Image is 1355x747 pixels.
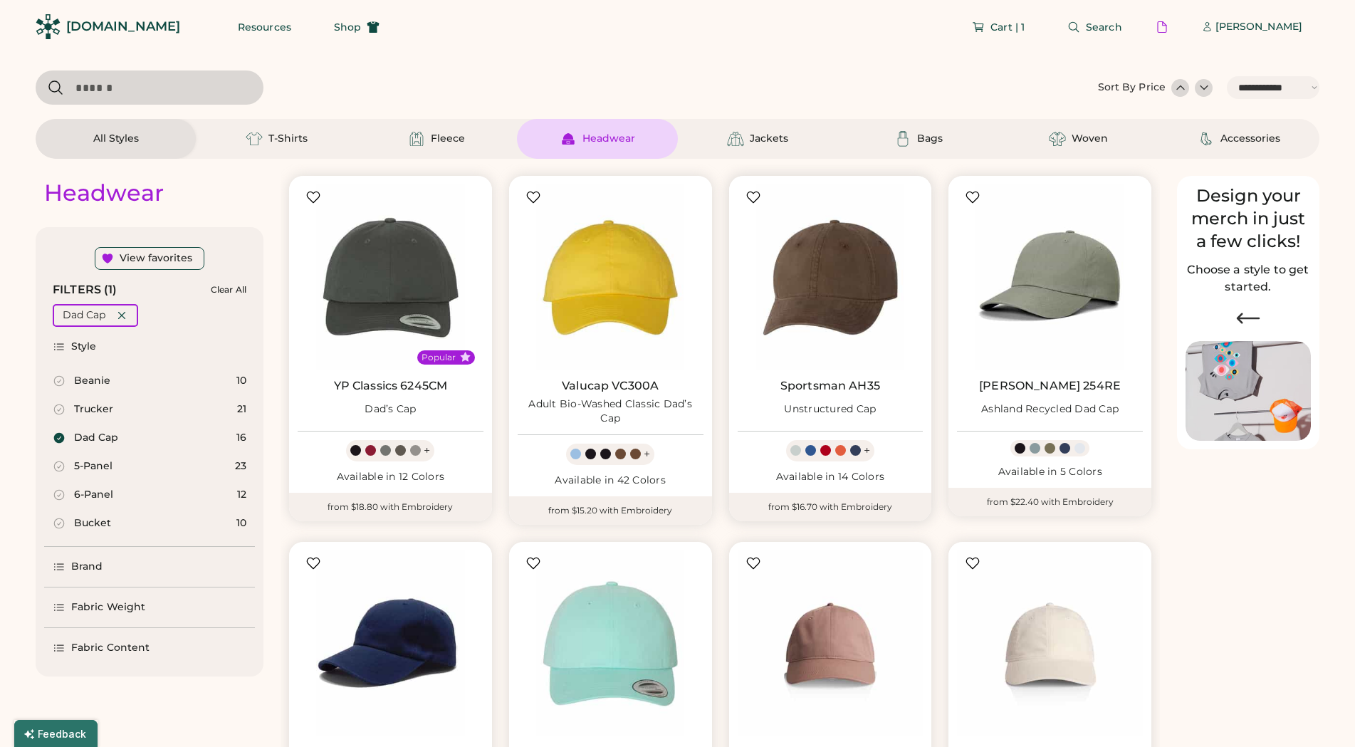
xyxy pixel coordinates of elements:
div: FILTERS (1) [53,281,117,298]
button: Search [1050,13,1139,41]
button: Resources [221,13,308,41]
div: Jackets [750,132,788,146]
span: Search [1086,22,1122,32]
div: Available in 42 Colors [518,474,703,488]
div: All Styles [93,132,139,146]
div: Headwear [44,179,164,207]
span: Shop [334,22,361,32]
iframe: Front Chat [1287,683,1349,744]
a: Sportsman AH35 [780,379,880,393]
div: + [644,446,650,462]
div: [DOMAIN_NAME] [66,18,180,36]
div: 12 [237,488,246,502]
img: Classic Caps USA200 USA-Made Dad Cap [298,550,483,736]
div: Clear All [211,285,246,295]
div: Fleece [431,132,465,146]
div: 6-Panel [74,488,113,502]
img: AS Colour 1130 Access Cap [738,550,924,736]
button: Shop [317,13,397,41]
h2: Choose a style to get started. [1186,261,1311,296]
a: YP Classics 6245CM [334,379,448,393]
div: from $16.70 with Embroidery [729,493,932,521]
div: Available in 5 Colors [957,465,1143,479]
div: Beanie [74,374,110,388]
img: Accessories Icon [1198,130,1215,147]
div: 16 [236,431,246,445]
div: Adult Bio-Washed Classic Dad’s Cap [518,397,703,426]
div: Bucket [74,516,111,531]
div: Brand [71,560,103,574]
img: Image of Lisa Congdon Eye Print on T-Shirt and Hat [1186,341,1311,442]
div: Headwear [582,132,635,146]
div: 5-Panel [74,459,113,474]
a: Valucap VC300A [562,379,659,393]
div: Popular [422,352,456,363]
div: Unstructured Cap [784,402,876,417]
div: Dad Cap [74,431,118,445]
div: View favorites [120,251,192,266]
div: + [424,443,430,459]
div: Fabric Weight [71,600,145,615]
div: 23 [235,459,246,474]
span: Cart | 1 [990,22,1025,32]
div: 10 [236,516,246,531]
div: from $15.20 with Embroidery [509,496,712,525]
button: Cart | 1 [955,13,1042,41]
div: from $18.80 with Embroidery [289,493,492,521]
div: Style [71,340,97,354]
img: YP Classics 6245PT Peached Twill Dad's Cap [518,550,703,736]
div: [PERSON_NAME] [1215,20,1302,34]
div: Trucker [74,402,113,417]
div: Available in 12 Colors [298,470,483,484]
img: AS Colour 1135 Access Cord Cap [957,550,1143,736]
img: Bags Icon [894,130,911,147]
img: Richardson 254RE Ashland Recycled Dad Cap [957,184,1143,370]
div: 21 [237,402,246,417]
img: Woven Icon [1049,130,1066,147]
div: from $22.40 with Embroidery [948,488,1151,516]
div: + [864,443,870,459]
div: Available in 14 Colors [738,470,924,484]
div: T-Shirts [268,132,308,146]
div: Dad’s Cap [365,402,416,417]
div: Design your merch in just a few clicks! [1186,184,1311,253]
div: Woven [1072,132,1108,146]
img: Headwear Icon [560,130,577,147]
img: Rendered Logo - Screens [36,14,61,39]
div: 10 [236,374,246,388]
div: Accessories [1220,132,1280,146]
img: Fleece Icon [408,130,425,147]
div: Bags [917,132,943,146]
button: Popular Style [460,352,471,362]
a: [PERSON_NAME] 254RE [979,379,1121,393]
div: Dad Cap [63,308,105,323]
img: T-Shirts Icon [246,130,263,147]
img: Valucap VC300A Adult Bio-Washed Classic Dad’s Cap [518,184,703,370]
img: Jackets Icon [727,130,744,147]
img: Sportsman AH35 Unstructured Cap [738,184,924,370]
div: Ashland Recycled Dad Cap [981,402,1119,417]
div: Sort By Price [1098,80,1166,95]
div: Fabric Content [71,641,150,655]
img: YP Classics 6245CM Dad’s Cap [298,184,483,370]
